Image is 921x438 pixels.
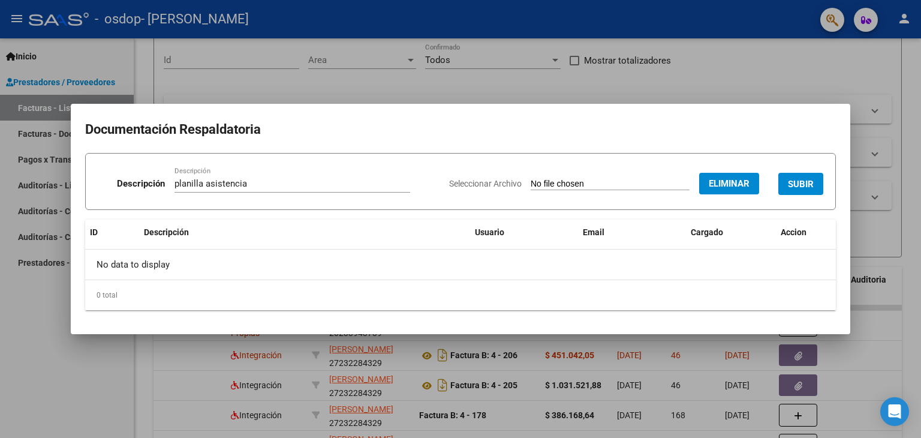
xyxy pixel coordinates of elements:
span: Eliminar [709,178,750,189]
span: ID [90,227,98,237]
datatable-header-cell: Descripción [139,220,470,245]
datatable-header-cell: Accion [776,220,836,245]
button: Eliminar [699,173,759,194]
div: Open Intercom Messenger [880,397,909,426]
span: Descripción [144,227,189,237]
datatable-header-cell: Usuario [470,220,578,245]
datatable-header-cell: Cargado [686,220,776,245]
span: Email [583,227,604,237]
span: Cargado [691,227,723,237]
div: 0 total [85,280,836,310]
span: SUBIR [788,179,814,190]
span: Accion [781,227,806,237]
div: No data to display [85,250,836,280]
datatable-header-cell: Email [578,220,686,245]
button: SUBIR [778,173,823,195]
span: Seleccionar Archivo [449,179,522,188]
p: Descripción [117,177,165,191]
datatable-header-cell: ID [85,220,139,245]
span: Usuario [475,227,504,237]
h2: Documentación Respaldatoria [85,118,836,141]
